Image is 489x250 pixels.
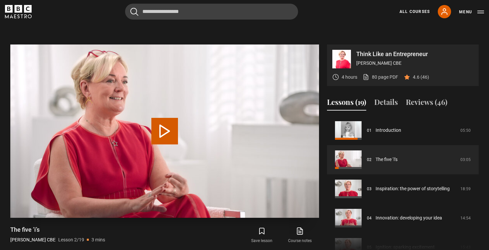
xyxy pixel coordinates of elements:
p: Lesson 2/19 [58,236,84,243]
svg: BBC Maestro [5,5,32,18]
a: The five ‘i’s [376,156,398,163]
button: Details [374,97,398,111]
button: Toggle navigation [459,9,484,15]
button: Play Lesson The five ‘i’s [151,118,178,144]
p: 3 mins [91,236,105,243]
a: Introduction [376,127,401,134]
button: Submit the search query [130,8,138,16]
a: Inspiration: the power of storytelling [376,185,450,192]
input: Search [125,4,298,20]
p: Think Like an Entrepreneur [356,51,473,57]
p: 4.6 (46) [413,74,429,81]
a: 80 page PDF [363,74,398,81]
p: [PERSON_NAME] CBE [10,236,56,243]
video-js: Video Player [10,44,319,218]
p: [PERSON_NAME] CBE [356,60,473,67]
button: Reviews (46) [406,97,447,111]
h1: The five ‘i’s [10,226,105,234]
button: Lessons (19) [327,97,366,111]
button: Save lesson [243,226,281,245]
a: Innovation: developing your idea [376,214,442,221]
a: All Courses [400,9,430,15]
a: Course notes [281,226,319,245]
p: 4 hours [342,74,357,81]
